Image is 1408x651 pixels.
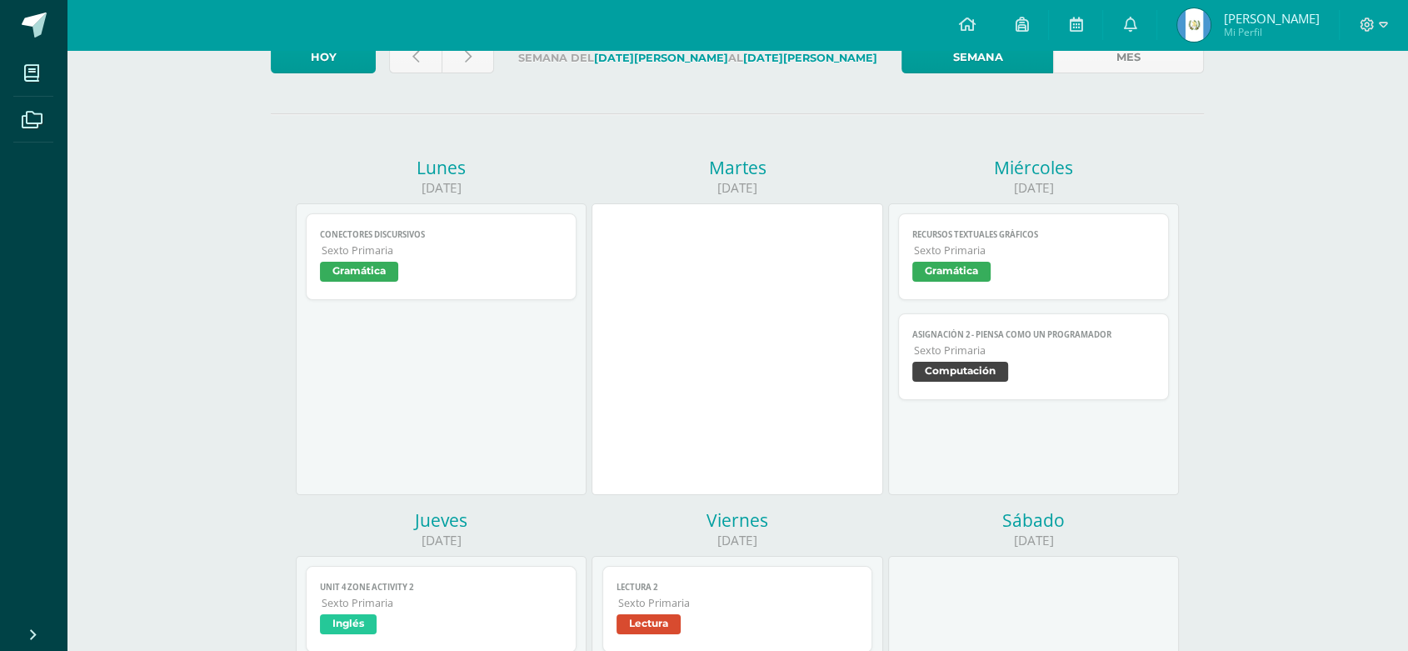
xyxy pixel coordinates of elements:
[592,532,882,549] div: [DATE]
[592,156,882,179] div: Martes
[898,313,1169,400] a: Asignación 2 - Piensa como un programadorSexto PrimariaComputación
[1053,41,1204,73] a: Mes
[1177,8,1211,42] img: 85a5fd15b2e059b2218af4f1eff88d94.png
[912,362,1008,382] span: Computación
[617,582,859,593] span: Lectura 2
[618,596,859,610] span: Sexto Primaria
[912,329,1155,340] span: Asignación 2 - Piensa como un programador
[888,156,1179,179] div: Miércoles
[901,41,1052,73] a: Semana
[320,582,562,593] span: Unit 4 Zone Activity 2
[912,262,991,282] span: Gramática
[743,52,877,64] strong: [DATE][PERSON_NAME]
[912,229,1155,240] span: Recursos textuales gráficos
[888,508,1179,532] div: Sábado
[320,229,562,240] span: Conectores discursivos
[617,614,681,634] span: Lectura
[914,343,1155,358] span: Sexto Primaria
[320,262,398,282] span: Gramática
[914,243,1155,258] span: Sexto Primaria
[296,156,587,179] div: Lunes
[1223,25,1319,39] span: Mi Perfil
[322,243,562,258] span: Sexto Primaria
[507,41,888,75] label: Semana del al
[322,596,562,610] span: Sexto Primaria
[898,213,1169,300] a: Recursos textuales gráficosSexto PrimariaGramática
[271,41,376,73] a: Hoy
[296,508,587,532] div: Jueves
[1223,10,1319,27] span: [PERSON_NAME]
[592,508,882,532] div: Viernes
[888,179,1179,197] div: [DATE]
[888,532,1179,549] div: [DATE]
[306,213,577,300] a: Conectores discursivosSexto PrimariaGramática
[594,52,728,64] strong: [DATE][PERSON_NAME]
[592,179,882,197] div: [DATE]
[296,179,587,197] div: [DATE]
[320,614,377,634] span: Inglés
[296,532,587,549] div: [DATE]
